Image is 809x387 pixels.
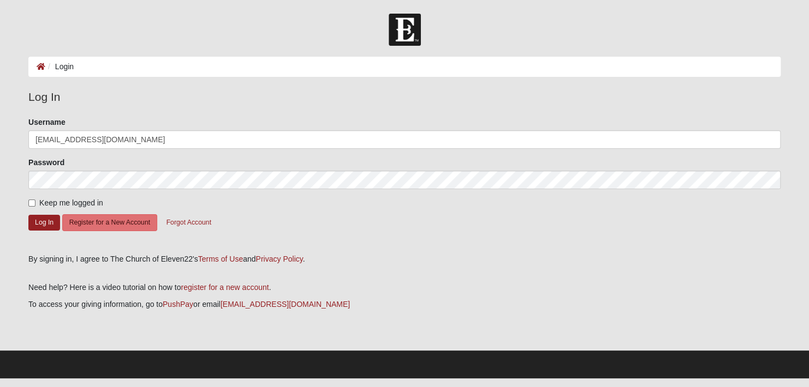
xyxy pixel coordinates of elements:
label: Password [28,157,64,168]
a: Privacy Policy [255,255,302,263]
p: Need help? Here is a video tutorial on how to . [28,282,781,293]
button: Forgot Account [159,214,218,231]
label: Username [28,117,66,128]
img: Church of Eleven22 Logo [389,14,421,46]
button: Log In [28,215,60,231]
input: Keep me logged in [28,199,35,207]
a: Terms of Use [198,255,243,263]
button: Register for a New Account [62,214,157,231]
div: By signing in, I agree to The Church of Eleven22's and . [28,253,781,265]
a: register for a new account [181,283,269,292]
li: Login [45,61,74,72]
p: To access your giving information, go to or email [28,299,781,310]
a: [EMAIL_ADDRESS][DOMAIN_NAME] [221,300,350,309]
span: Keep me logged in [39,198,103,207]
legend: Log In [28,88,781,106]
a: PushPay [163,300,193,309]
